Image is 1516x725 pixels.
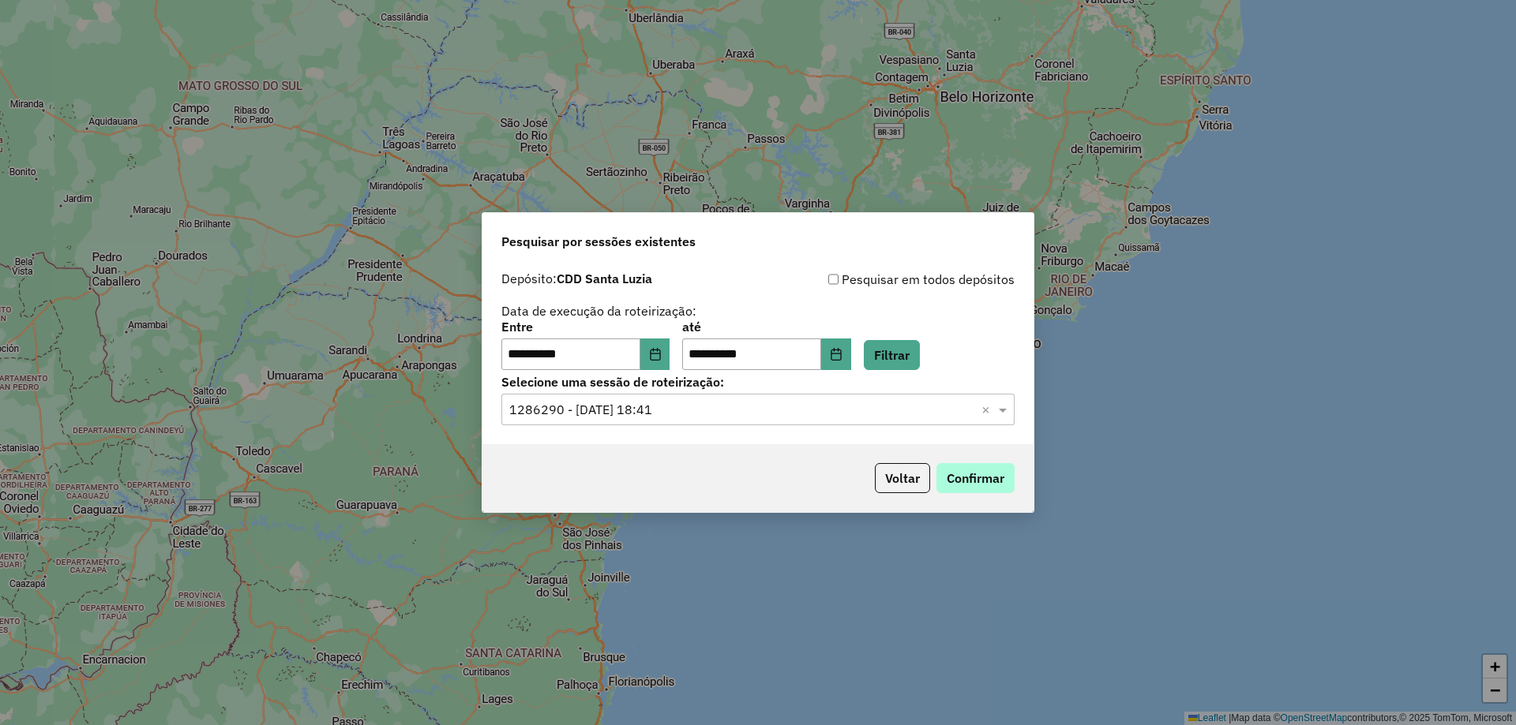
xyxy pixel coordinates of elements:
label: Selecione uma sessão de roteirização: [501,372,1015,391]
button: Confirmar [936,463,1015,493]
label: até [682,317,850,336]
button: Filtrar [864,340,920,370]
button: Voltar [875,463,930,493]
span: Pesquisar por sessões existentes [501,232,696,251]
button: Choose Date [640,338,670,370]
div: Pesquisar em todos depósitos [758,270,1015,289]
label: Entre [501,317,670,336]
span: Clear all [981,400,995,419]
button: Choose Date [821,338,851,370]
label: Data de execução da roteirização: [501,301,696,320]
strong: CDD Santa Luzia [557,271,652,286]
label: Depósito: [501,269,652,288]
